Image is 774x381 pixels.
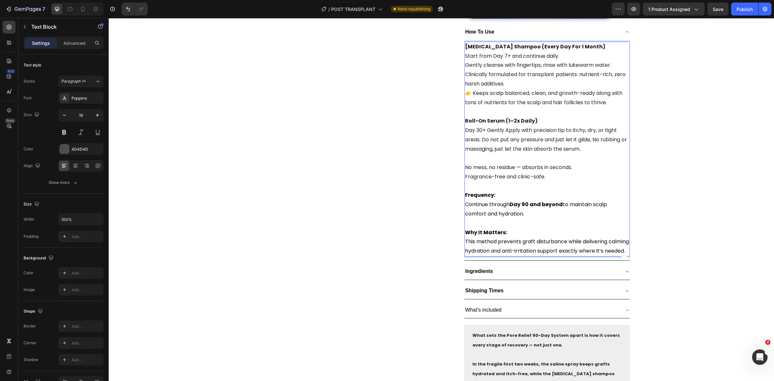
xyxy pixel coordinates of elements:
[24,357,38,363] div: Shadow
[707,3,729,15] button: Save
[6,69,15,74] div: 450
[64,40,85,46] p: Advanced
[357,270,395,275] strong: Shipping Times
[356,34,451,42] span: Start from Day 7+ and continue daily.
[42,5,45,13] p: 7
[72,287,102,293] div: Add...
[356,220,520,236] span: This method prevents graft disturbance while delivering calming hydration and anti-irritation sup...
[24,234,38,239] div: Padding
[24,78,35,84] div: Styles
[3,3,48,15] button: 7
[24,62,41,68] div: Text style
[24,254,55,263] div: Background
[356,43,502,51] span: Gently cleanse with fingertips, rinse with lukewarm water.
[72,357,102,363] div: Add...
[356,25,497,32] strong: [MEDICAL_DATA] Shampoo (Every Day For 1 Month)
[24,95,32,101] div: Font
[61,78,86,84] span: Paragraph 1*
[49,179,79,186] div: Show more
[24,323,36,329] div: Border
[109,18,774,381] iframe: To enrich screen reader interactions, please activate Accessibility in Grammarly extension settings
[24,270,34,276] div: Color
[24,216,34,222] div: Width
[24,307,44,316] div: Shape
[713,6,723,12] span: Save
[643,3,705,15] button: 1 product assigned
[24,287,35,293] div: Image
[356,99,429,106] strong: Roll-On Serum (1–2x Daily)
[356,71,514,88] span: 👉 Keeps scalp balanced, clean, and growth-ready along with tons of nutrients for the scalp and ha...
[364,314,511,330] strong: What sets the Pore Relief 90-Day System apart is how it covers every stage of recovery — not just...
[72,234,102,240] div: Add...
[356,145,463,153] span: No mess, no residue — absorbs in seconds.
[24,340,36,346] div: Corner
[737,6,753,13] div: Publish
[356,155,437,162] span: Fragrance-free and clinic-safe.
[356,24,521,238] div: To enrich screen reader interactions, please activate Accessibility in Grammarly extension settings
[331,6,375,13] span: POST TRANSPLANT
[356,173,387,181] strong: Frequency:
[356,211,398,218] strong: Why It Matters:
[328,6,330,13] span: /
[72,270,102,276] div: Add...
[72,340,102,346] div: Add...
[72,324,102,329] div: Add...
[72,146,102,152] div: 4D4D4D
[32,40,50,46] p: Settings
[24,200,41,209] div: Size
[72,95,102,101] div: Poppins
[122,3,148,15] div: Undo/Redo
[58,75,104,87] button: Paragraph 1*
[24,162,42,170] div: Align
[397,6,430,12] span: Need republishing
[356,53,517,69] span: Clinically formulated for transplant patients: nutrient-rich, zero harsh additives.
[731,3,758,15] button: Publish
[24,111,41,119] div: Size
[356,108,518,135] span: Day 30+ Gently Apply with precision tip to itchy, dry, or tight areas. Do not put any pressure an...
[401,183,454,190] strong: Day 90 and beyond
[31,23,86,31] p: Text Block
[24,146,34,152] div: Color
[648,6,690,13] span: 1 product assigned
[59,214,103,225] input: Auto
[357,289,393,295] span: What's included
[765,340,770,345] span: 2
[5,118,15,123] div: Beta
[24,177,104,188] button: Show more
[752,349,768,365] iframe: Intercom live chat
[356,183,498,199] span: Continue through to maintain scalp comfort and hydration.
[357,250,384,256] strong: Ingredients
